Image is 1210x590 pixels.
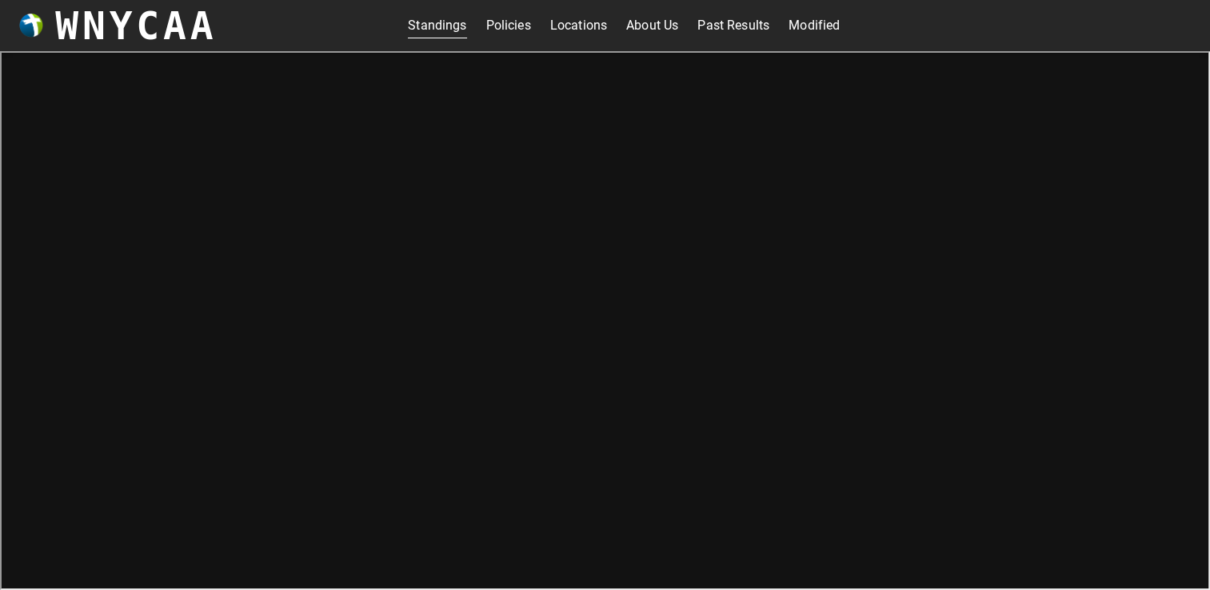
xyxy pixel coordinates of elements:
[626,13,678,38] a: About Us
[486,13,531,38] a: Policies
[550,13,607,38] a: Locations
[55,3,217,48] h3: WNYCAA
[789,13,840,38] a: Modified
[408,13,466,38] a: Standings
[697,13,769,38] a: Past Results
[19,14,43,38] img: wnycaaBall.png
